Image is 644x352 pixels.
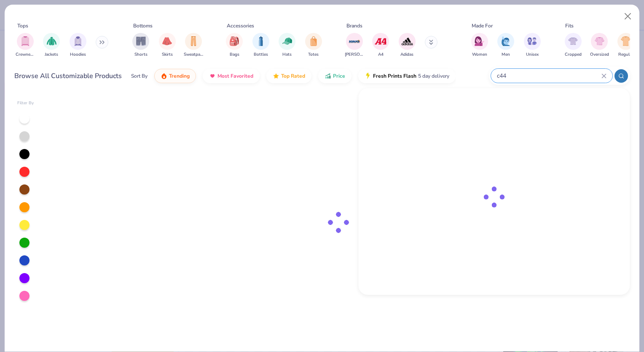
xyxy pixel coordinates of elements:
div: Accessories [227,22,254,30]
div: filter for Skirts [159,33,176,58]
img: Regular Image [621,36,631,46]
div: filter for Totes [305,33,322,58]
img: Adidas Image [401,35,413,48]
span: Top Rated [281,73,305,79]
div: filter for Bottles [252,33,269,58]
div: Tops [17,22,28,30]
div: Made For [472,22,493,30]
button: filter button [159,33,176,58]
img: Jackets Image [47,36,56,46]
div: Brands [346,22,362,30]
span: 5 day delivery [418,71,449,81]
img: Skirts Image [162,36,172,46]
img: Hoodies Image [73,36,83,46]
button: filter button [524,33,541,58]
span: Cropped [565,51,582,58]
div: filter for Unisex [524,33,541,58]
div: filter for Hats [279,33,295,58]
button: filter button [471,33,488,58]
div: filter for Adams [345,33,364,58]
span: Sweatpants [184,51,203,58]
img: trending.gif [161,73,167,79]
button: filter button [497,33,514,58]
div: filter for Bags [226,33,243,58]
button: filter button [399,33,416,58]
div: filter for A4 [372,33,389,58]
span: A4 [378,51,384,58]
div: Bottoms [133,22,153,30]
button: filter button [226,33,243,58]
div: filter for Cropped [565,33,582,58]
img: Oversized Image [595,36,604,46]
span: Skirts [162,51,173,58]
div: Filter By [17,100,34,106]
button: Price [318,69,352,83]
button: filter button [305,33,322,58]
div: filter for Women [471,33,488,58]
span: Trending [169,73,190,79]
span: Regular [618,51,633,58]
span: Crewnecks [16,51,35,58]
button: filter button [252,33,269,58]
button: filter button [43,33,60,58]
img: Bags Image [230,36,239,46]
div: filter for Regular [617,33,634,58]
img: Totes Image [309,36,318,46]
span: Totes [308,51,319,58]
button: filter button [345,33,364,58]
div: filter for Oversized [590,33,609,58]
span: Men [502,51,510,58]
span: Women [472,51,487,58]
img: A4 Image [374,35,387,48]
img: flash.gif [365,73,371,79]
button: filter button [70,33,86,58]
div: filter for Men [497,33,514,58]
button: Most Favorited [203,69,260,83]
span: Hats [282,51,292,58]
div: filter for Shorts [132,33,149,58]
button: Trending [154,69,196,83]
img: Women Image [475,36,484,46]
img: TopRated.gif [273,73,279,79]
div: filter for Adidas [399,33,416,58]
img: Adams Image [348,35,361,48]
img: Sweatpants Image [189,36,198,46]
span: Bottles [254,51,268,58]
button: filter button [279,33,295,58]
button: Close [620,8,636,24]
button: Fresh Prints Flash5 day delivery [358,69,456,83]
span: Adams [345,51,364,58]
div: filter for Crewnecks [16,33,35,58]
span: Adidas [400,51,413,58]
div: filter for Hoodies [70,33,86,58]
span: Bags [230,51,239,58]
button: Top Rated [266,69,311,83]
img: Shorts Image [136,36,146,46]
span: Shorts [134,51,148,58]
button: filter button [132,33,149,58]
img: Men Image [501,36,510,46]
span: Unisex [526,51,539,58]
img: Unisex Image [527,36,537,46]
button: filter button [16,33,35,58]
div: Sort By [131,72,148,80]
button: filter button [565,33,582,58]
img: Cropped Image [568,36,578,46]
img: Bottles Image [256,36,266,46]
div: Browse All Customizable Products [14,71,122,81]
span: Price [333,73,345,79]
img: Hats Image [282,36,292,46]
span: Hoodies [70,51,86,58]
img: Crewnecks Image [21,36,30,46]
img: most_fav.gif [209,73,216,79]
div: filter for Jackets [43,33,60,58]
button: filter button [617,33,634,58]
span: Fresh Prints Flash [373,73,416,79]
span: Most Favorited [217,73,253,79]
button: filter button [184,33,203,58]
span: Oversized [590,51,609,58]
button: filter button [590,33,609,58]
input: Try "T-Shirt" [496,71,601,81]
button: filter button [372,33,389,58]
div: filter for Sweatpants [184,33,203,58]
